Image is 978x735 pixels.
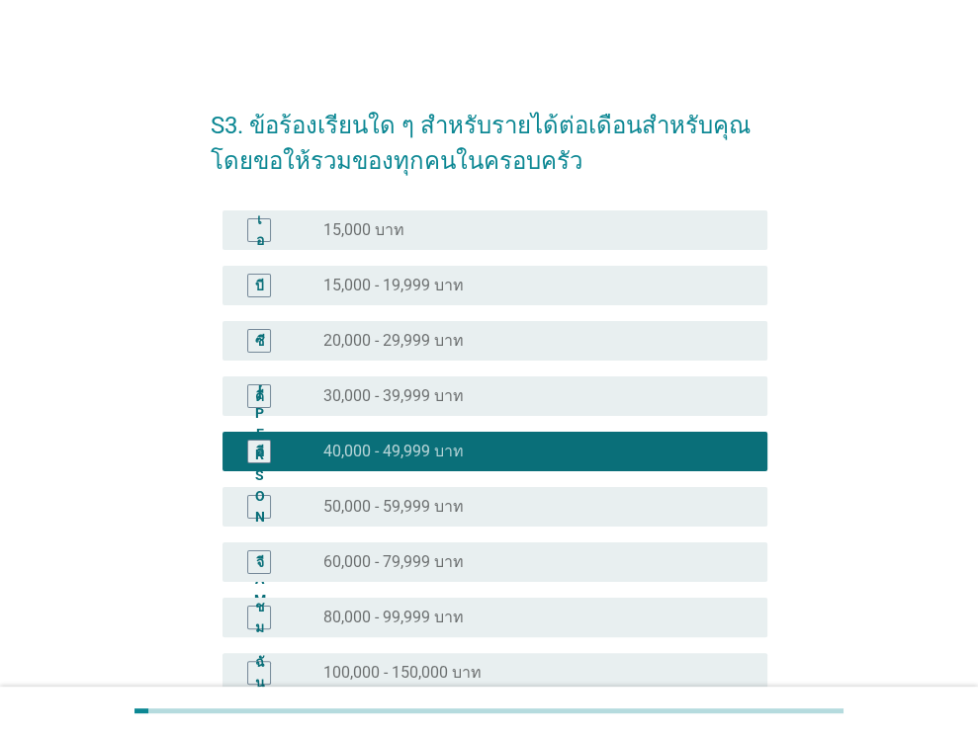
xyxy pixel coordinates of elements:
font: 15,000 - 19,999 บาท [323,276,464,294]
font: 50,000 - 59,999 บาท [323,497,464,516]
font: 60,000 - 79,999 บาท [323,552,464,571]
font: 20,000 - 29,999 บาท [323,331,464,350]
font: ชม [254,599,264,635]
font: ฉัน [254,654,264,691]
font: 80,000 - 99,999 บาท [323,608,464,626]
font: จี [255,553,263,569]
font: S3. ข้อร้องเรียนใด ๆ สำหรับรายได้ต่อเดือนสำหรับคุณโดยขอให้รวมของทุกคนในครอบครัว [211,112,751,175]
font: 100,000 - 150,000 บาท [323,663,482,682]
font: เอ [255,211,263,248]
font: ซี [254,332,264,348]
font: 40,000 - 49,999 บาท [323,442,464,460]
font: [PERSON_NAME] [253,384,265,628]
font: บี [255,277,264,292]
font: 15,000 บาท [323,220,404,239]
font: 30,000 - 39,999 บาท [323,386,464,405]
